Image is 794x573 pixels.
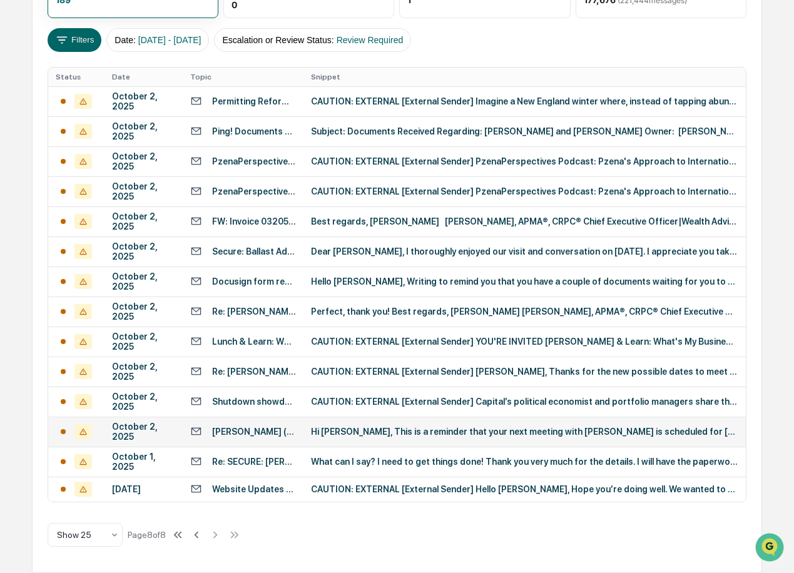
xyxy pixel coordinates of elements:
[104,68,183,86] th: Date
[48,68,105,86] th: Status
[138,35,201,45] span: [DATE] - [DATE]
[311,457,738,467] div: What can I say? I need to get things done! Thank you very much for the details. I will have the p...
[13,159,23,169] div: 🖐️
[112,241,175,261] div: October 2, 2025
[128,530,166,540] div: Page 8 of 8
[43,96,205,108] div: Start new chat
[212,216,296,226] div: FW: Invoice 0320515 - CustID 215652
[88,211,151,221] a: Powered byPylon
[13,96,35,118] img: 1746055101610-c473b297-6a78-478c-a979-82029cc54cd1
[311,276,738,286] div: Hello [PERSON_NAME], Writing to remind you that you have a couple of documents waiting for you to...
[103,158,155,170] span: Attestations
[125,212,151,221] span: Pylon
[112,392,175,412] div: October 2, 2025
[212,276,296,286] div: Docusign form reminder
[112,211,175,231] div: October 2, 2025
[212,337,296,347] div: Lunch & Learn: What’s My Business Worth? Several Spots Remain!
[48,28,102,52] button: Filters
[212,96,296,106] div: Permitting Reform Gives U.S. Infrastructure a Green Light
[311,216,738,226] div: Best regards, [PERSON_NAME] [PERSON_NAME], APMA®, CRPC® Chief Executive Officer|Wealth Advisor Em...
[311,246,738,256] div: Dear [PERSON_NAME], I thoroughly enjoyed our visit and conversation on [DATE]. I appreciate you t...
[13,26,228,46] p: How can we help?
[311,307,738,317] div: Perfect, thank you! Best regards, [PERSON_NAME] [PERSON_NAME], APMA®, CRPC® Chief Executive Offic...
[112,362,175,382] div: October 2, 2025
[311,397,738,407] div: CAUTION: EXTERNAL [External Sender] Capital’s political economist and portfolio managers share th...
[8,176,84,199] a: 🔎Data Lookup
[25,158,81,170] span: Preclearance
[112,151,175,171] div: October 2, 2025
[212,457,296,467] div: Re: SECURE: [PERSON_NAME]'s details
[106,28,209,52] button: Date:[DATE] - [DATE]
[112,452,175,472] div: October 1, 2025
[112,91,175,111] div: October 2, 2025
[112,422,175,442] div: October 2, 2025
[303,68,746,86] th: Snippet
[311,96,738,106] div: CAUTION: EXTERNAL [External Sender] Imagine a New England winter where, instead of tapping abunda...
[25,181,79,194] span: Data Lookup
[311,484,738,494] div: CAUTION: EXTERNAL [External Sender] Hello [PERSON_NAME], Hope you’re doing well. We wanted to sha...
[86,153,160,175] a: 🗄️Attestations
[213,99,228,114] button: Start new chat
[214,28,411,52] button: Escalation or Review Status:Review Required
[212,156,296,166] div: PzenaPerspectives Podcast: [PERSON_NAME]'s Approach to International Small Caps
[212,367,296,377] div: Re: [PERSON_NAME] and [PERSON_NAME] (Discuss Trust Inheritance)
[8,153,86,175] a: 🖐️Preclearance
[311,186,738,196] div: CAUTION: EXTERNAL [External Sender] PzenaPerspectives Podcast: Pzena's Approach to International ...
[337,35,404,45] span: Review Required
[754,532,788,565] iframe: Open customer support
[183,68,303,86] th: Topic
[212,246,296,256] div: Secure: Ballast Advisors Meeting Summary
[112,181,175,201] div: October 2, 2025
[13,183,23,193] div: 🔎
[112,271,175,292] div: October 2, 2025
[91,159,101,169] div: 🗄️
[112,302,175,322] div: October 2, 2025
[112,332,175,352] div: October 2, 2025
[212,397,296,407] div: Shutdown showdown: What it could mean for investors
[112,484,175,494] div: [DATE]
[311,427,738,437] div: Hi ​[PERSON_NAME], This is a reminder that your next meeting with [PERSON_NAME] is scheduled for ...
[112,121,175,141] div: October 2, 2025
[212,484,296,494] div: Website Updates and Newsletter Content
[212,186,296,196] div: PzenaPerspectives Podcast: [PERSON_NAME]'s Approach to International Small Caps
[43,108,158,118] div: We're available if you need us!
[212,126,296,136] div: Ping! Documents Received
[212,427,296,437] div: [PERSON_NAME] (WMA, Annual)
[311,367,738,377] div: CAUTION: EXTERNAL [External Sender] [PERSON_NAME], Thanks for the new possible dates to meet with...
[311,156,738,166] div: CAUTION: EXTERNAL [External Sender] PzenaPerspectives Podcast: Pzena's Approach to International ...
[212,307,296,317] div: Re: [PERSON_NAME] / [DATE] meeting
[311,337,738,347] div: CAUTION: EXTERNAL [External Sender] YOU'RE INVITED [PERSON_NAME] & Learn: What's My Business Wort...
[311,126,738,136] div: Subject: Documents Received Regarding: [PERSON_NAME] and [PERSON_NAME] Owner: [PERSON_NAME] Due D...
